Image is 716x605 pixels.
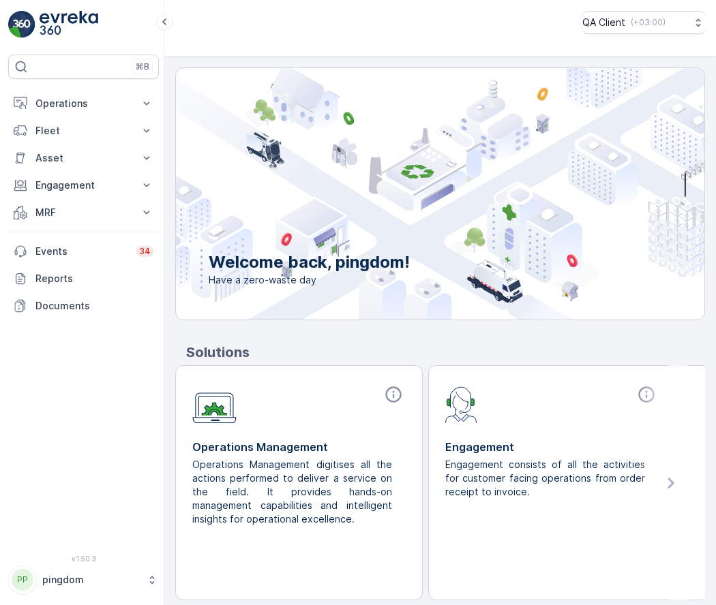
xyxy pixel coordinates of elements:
span: Have a zero-waste day [209,273,410,287]
p: Welcome back, pingdom! [209,251,410,273]
button: Asset [8,144,159,172]
p: pingdom [42,573,140,587]
button: MRF [8,199,159,226]
div: PP [12,569,33,591]
p: ⌘B [136,61,149,72]
p: Operations Management digitises all the actions performed to deliver a service on the field. It p... [192,458,395,526]
img: logo [8,11,35,38]
p: ( +03:00 ) [631,17,666,28]
img: city illustration [115,68,704,320]
button: PPpingdom [8,565,159,594]
p: MRF [35,206,132,219]
span: v 1.50.3 [8,555,159,563]
p: Engagement [445,439,659,455]
a: Events34 [8,238,159,265]
p: Events [35,245,128,258]
button: Operations [8,90,159,117]
p: Operations [35,97,132,110]
img: module-icon [192,385,237,424]
button: QA Client(+03:00) [582,11,705,34]
p: Asset [35,151,132,165]
button: Fleet [8,117,159,144]
p: Solutions [186,342,705,362]
a: Reports [8,265,159,292]
p: QA Client [582,16,625,29]
p: Fleet [35,124,132,138]
p: Engagement consists of all the activities for customer facing operations from order receipt to in... [445,458,648,499]
img: module-icon [445,385,477,423]
p: 34 [139,246,151,257]
p: Operations Management [192,439,406,455]
p: Engagement [35,179,132,192]
p: Reports [35,272,153,285]
a: Documents [8,292,159,320]
button: Engagement [8,172,159,199]
img: logo_light-DOdMpM7g.png [40,11,98,38]
p: Documents [35,299,153,313]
